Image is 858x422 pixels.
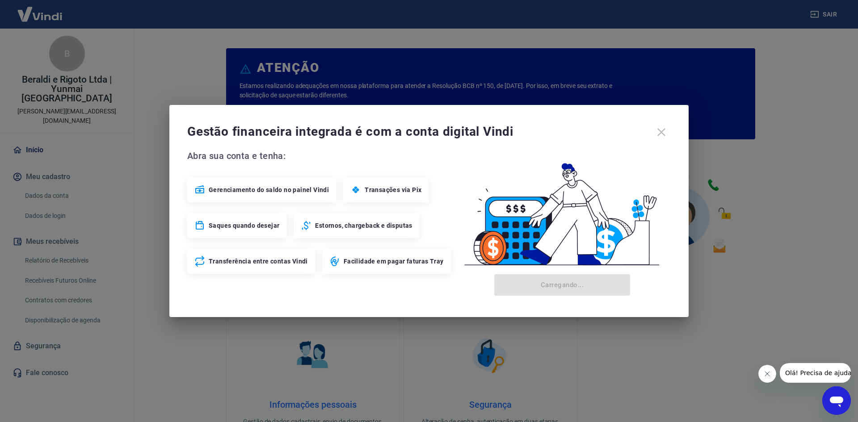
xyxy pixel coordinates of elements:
span: Gerenciamento do saldo no painel Vindi [209,185,329,194]
span: Facilidade em pagar faturas Tray [344,257,444,266]
span: Saques quando desejar [209,221,279,230]
span: Transações via Pix [365,185,421,194]
iframe: Mensagem da empresa [780,363,851,383]
iframe: Botão para abrir a janela de mensagens [822,386,851,415]
span: Estornos, chargeback e disputas [315,221,412,230]
span: Abra sua conta e tenha: [187,149,454,163]
img: Good Billing [454,149,671,271]
span: Transferência entre contas Vindi [209,257,308,266]
span: Olá! Precisa de ajuda? [5,6,75,13]
iframe: Fechar mensagem [758,365,776,383]
span: Gestão financeira integrada é com a conta digital Vindi [187,123,652,141]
